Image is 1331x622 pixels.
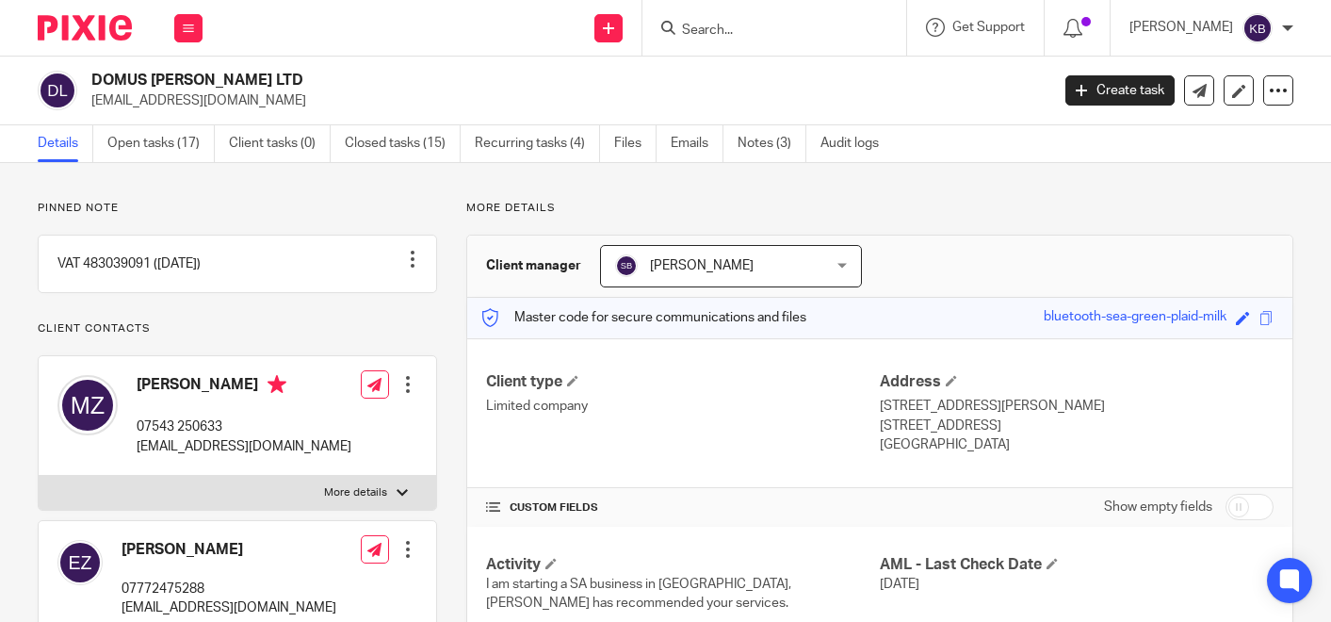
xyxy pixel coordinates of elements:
input: Search [680,23,850,40]
p: [EMAIL_ADDRESS][DOMAIN_NAME] [91,91,1037,110]
p: More details [324,485,387,500]
p: [PERSON_NAME] [1129,18,1233,37]
div: bluetooth-sea-green-plaid-milk [1044,307,1226,329]
p: Client contacts [38,321,437,336]
label: Show empty fields [1104,498,1212,516]
h4: [PERSON_NAME] [137,375,351,399]
p: [EMAIL_ADDRESS][DOMAIN_NAME] [122,598,336,617]
p: 07543 250633 [137,417,351,436]
p: [GEOGRAPHIC_DATA] [880,435,1274,454]
a: Emails [671,125,723,162]
h4: Activity [486,555,880,575]
img: svg%3E [38,71,77,110]
img: svg%3E [615,254,638,277]
i: Primary [268,375,286,394]
a: Notes (3) [738,125,806,162]
a: Audit logs [820,125,893,162]
h4: Client type [486,372,880,392]
a: Details [38,125,93,162]
a: Create task [1065,75,1175,106]
span: Get Support [952,21,1025,34]
span: [PERSON_NAME] [650,259,754,272]
p: Master code for secure communications and files [481,308,806,327]
img: svg%3E [1242,13,1273,43]
p: Pinned note [38,201,437,216]
a: Client tasks (0) [229,125,331,162]
img: Pixie [38,15,132,41]
p: 07772475288 [122,580,336,598]
img: svg%3E [57,540,103,585]
a: Closed tasks (15) [345,125,461,162]
h4: [PERSON_NAME] [122,540,336,560]
a: Files [614,125,657,162]
p: [STREET_ADDRESS] [880,417,1274,435]
p: [STREET_ADDRESS][PERSON_NAME] [880,397,1274,416]
img: svg%3E [57,375,118,435]
p: More details [466,201,1293,216]
p: Limited company [486,397,880,416]
span: [DATE] [880,578,919,591]
h3: Client manager [486,256,581,275]
span: I am starting a SA business in [GEOGRAPHIC_DATA], [PERSON_NAME] has recommended your services. [486,578,791,610]
h2: DOMUS [PERSON_NAME] LTD [91,71,848,90]
h4: Address [880,372,1274,392]
a: Recurring tasks (4) [475,125,600,162]
p: [EMAIL_ADDRESS][DOMAIN_NAME] [137,437,351,456]
h4: AML - Last Check Date [880,555,1274,575]
h4: CUSTOM FIELDS [486,500,880,516]
a: Open tasks (17) [107,125,215,162]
